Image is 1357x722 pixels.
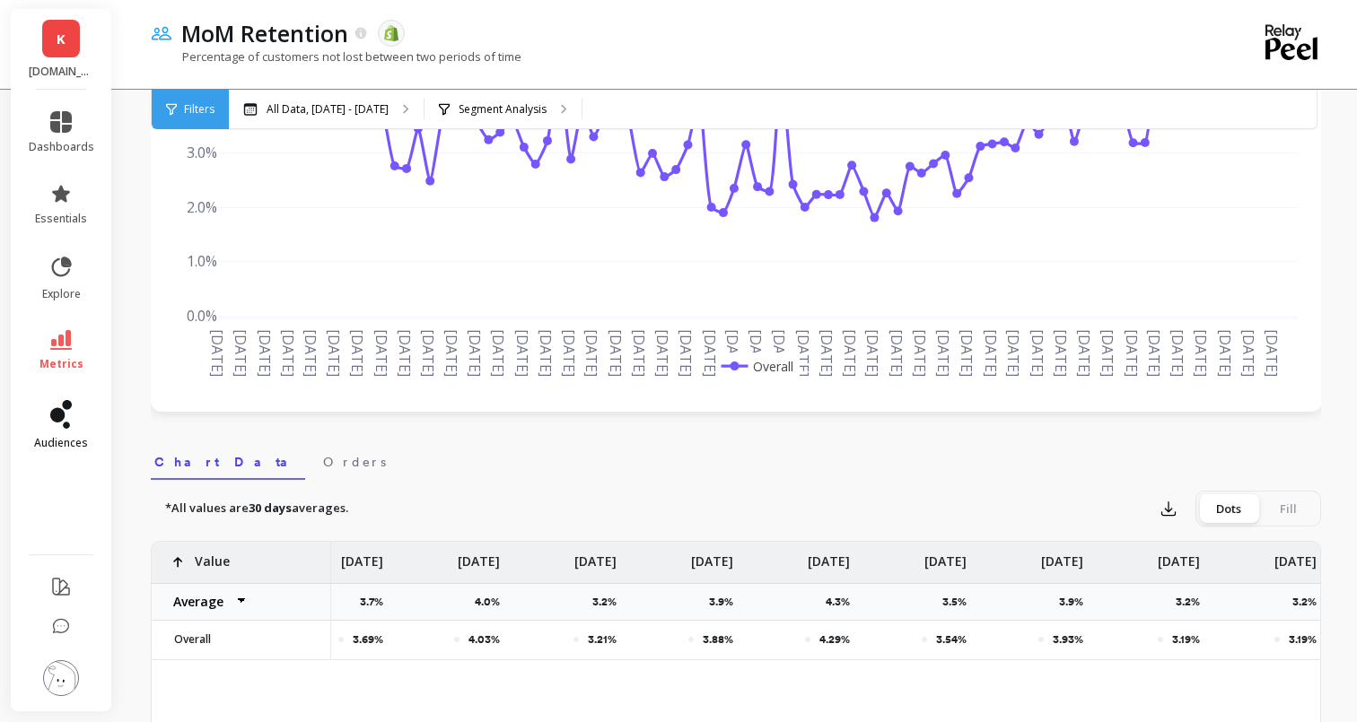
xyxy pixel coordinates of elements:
p: 4.29% [819,632,850,647]
button: Submit [286,421,322,457]
p: 3.5% [942,595,977,609]
img: Profile image for Jordan [210,29,246,65]
img: api.shopify.svg [383,25,399,41]
img: logo [36,34,65,63]
p: Value [195,542,230,570]
p: [DATE] [691,542,733,570]
span: Filters [184,102,214,117]
strong: 30 days [249,500,292,516]
div: Fill [1258,494,1318,523]
p: How can we help you? [36,219,323,280]
div: Dots [1199,494,1258,523]
p: [DATE] [1274,542,1317,570]
p: 3.2% [1292,595,1327,609]
p: 4.0% [475,595,511,609]
div: We'll be back online later [DATE] [37,336,300,355]
nav: Tabs [151,439,1321,480]
p: [DATE] [458,542,500,570]
p: 3.7% [360,595,394,609]
span: essentials [35,212,87,226]
span: metrics [39,357,83,371]
p: 3.54% [936,632,967,647]
p: [DATE] [924,542,967,570]
input: Search our documentation [37,421,286,457]
p: Koh.com [29,65,94,79]
p: [DATE] [574,542,617,570]
p: Segment Analysis [459,102,547,117]
p: 3.69% [353,632,383,647]
span: Chart Data [154,453,302,471]
span: audiences [34,436,88,450]
p: 3.2% [1176,595,1211,609]
p: *All values are averages. [165,500,348,518]
p: Hi [PERSON_NAME] 👋Welcome to [PERSON_NAME]! [36,127,323,219]
h2: What are you looking for? [37,395,322,413]
p: 3.88% [703,632,733,647]
p: 3.2% [592,595,627,609]
p: 4.03% [468,632,500,647]
p: All Data, [DATE] - [DATE] [267,102,389,117]
div: Send us a messageWe'll be back online later [DATE] [18,302,341,370]
p: [DATE] [1158,542,1200,570]
p: [DATE] [1041,542,1083,570]
p: 3.19% [1172,632,1200,647]
span: Orders [323,453,386,471]
span: dashboards [29,140,94,154]
div: Close [309,29,341,61]
button: Find a time [37,520,322,556]
p: Percentage of customers not lost between two periods of time [151,48,521,65]
p: 4.3% [826,595,861,609]
span: Messages [239,605,301,617]
p: 3.21% [588,632,617,647]
p: [DATE] [341,542,383,570]
p: [DATE] [808,542,850,570]
img: profile picture [43,660,79,696]
span: Home [69,605,109,617]
p: MoM Retention [181,18,348,48]
div: Send us a message [37,318,300,336]
p: 3.93% [1053,632,1083,647]
button: Messages [179,560,359,631]
p: 3.9% [1059,595,1094,609]
span: K [57,29,66,49]
p: 3.9% [709,595,744,609]
img: Profile image for Kateryna [244,29,280,65]
span: explore [42,287,81,301]
p: 3.19% [1289,632,1317,647]
div: Schedule a meeting with us: [37,494,322,513]
p: Overall [163,632,320,647]
img: header icon [151,26,172,40]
